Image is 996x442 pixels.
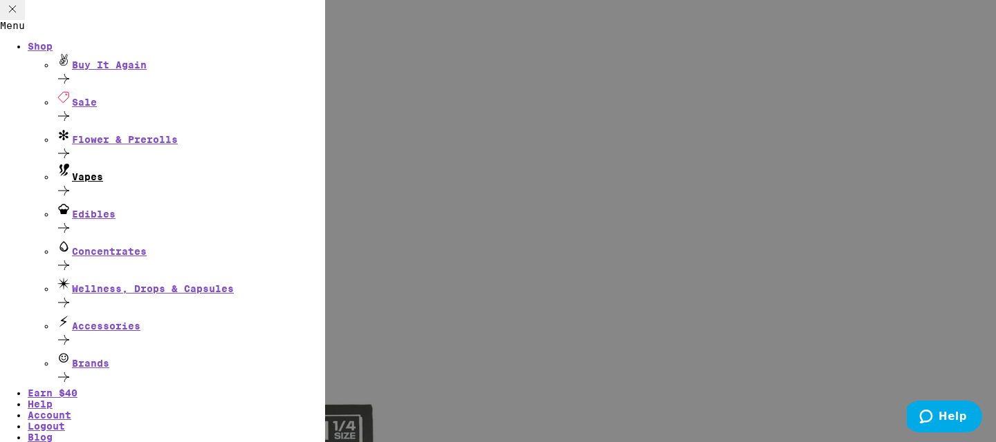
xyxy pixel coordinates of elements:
[55,52,325,89] a: Buy It Again
[55,52,325,70] div: Buy It Again
[55,313,325,350] a: Accessories
[55,201,325,238] a: Edibles
[55,238,325,276] a: Concentrates
[28,410,71,421] a: Account
[28,387,77,398] a: Earn $ 40
[55,164,325,182] div: Vapes
[55,89,325,126] a: Sale
[55,126,325,164] a: Flower & Prerolls
[55,350,325,369] div: Brands
[55,313,325,331] div: Accessories
[55,201,325,220] div: Edibles
[55,126,325,145] div: Flower & Prerolls
[55,164,325,201] a: Vapes
[55,276,325,294] div: Wellness, Drops & Capsules
[55,350,325,387] a: Brands
[55,89,325,108] div: Sale
[55,238,325,257] div: Concentrates
[907,401,982,435] iframe: Opens a widget where you can find more information
[55,276,325,313] a: Wellness, Drops & Capsules
[28,398,53,410] a: Help
[28,421,65,432] a: Logout
[28,41,325,52] a: Shop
